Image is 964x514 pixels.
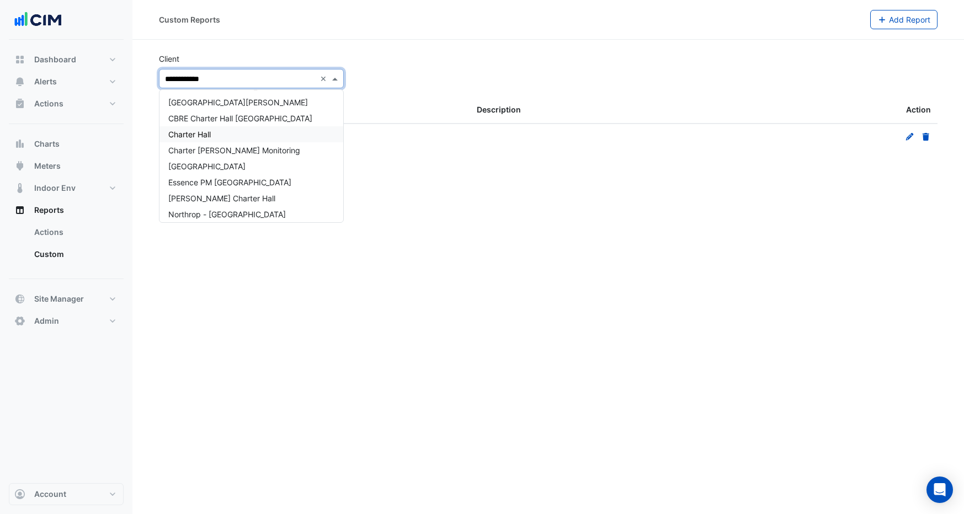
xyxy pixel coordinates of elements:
[926,476,953,503] div: Open Intercom Messenger
[34,489,66,500] span: Account
[25,243,124,265] a: Custom
[905,132,915,141] a: Edit
[9,310,124,332] button: Admin
[34,138,60,149] span: Charts
[14,54,25,65] app-icon: Dashboard
[9,71,124,93] button: Alerts
[14,160,25,172] app-icon: Meters
[34,98,63,109] span: Actions
[34,54,76,65] span: Dashboard
[168,130,211,139] span: Charter Hall
[320,73,329,84] span: Clear
[9,483,124,505] button: Account
[25,221,124,243] a: Actions
[34,293,84,304] span: Site Manager
[159,14,220,25] div: Custom Reports
[870,10,938,29] button: Add Report
[168,98,308,107] span: [GEOGRAPHIC_DATA][PERSON_NAME]
[14,76,25,87] app-icon: Alerts
[9,133,124,155] button: Charts
[14,98,25,109] app-icon: Actions
[477,105,521,114] span: Description
[14,315,25,326] app-icon: Admin
[34,183,76,194] span: Indoor Env
[9,93,124,115] button: Actions
[168,114,312,123] span: CBRE Charter Hall [GEOGRAPHIC_DATA]
[14,205,25,216] app-icon: Reports
[889,15,930,24] span: Add Report
[34,205,64,216] span: Reports
[13,9,63,31] img: Company Logo
[14,183,25,194] app-icon: Indoor Env
[9,288,124,310] button: Site Manager
[168,178,291,187] span: Essence PM [GEOGRAPHIC_DATA]
[159,152,938,180] div: 1 total
[9,155,124,177] button: Meters
[906,104,931,116] span: Action
[14,138,25,149] app-icon: Charts
[921,132,931,141] a: Delete
[34,315,59,326] span: Admin
[9,49,124,71] button: Dashboard
[14,293,25,304] app-icon: Site Manager
[9,199,124,221] button: Reports
[168,210,286,219] span: Northrop - [GEOGRAPHIC_DATA]
[34,76,57,87] span: Alerts
[9,177,124,199] button: Indoor Env
[9,221,124,270] div: Reports
[168,146,300,155] span: Charter [PERSON_NAME] Monitoring
[159,53,179,65] label: Client
[159,89,344,223] ng-dropdown-panel: Options list
[34,160,61,172] span: Meters
[168,162,246,171] span: [GEOGRAPHIC_DATA]
[168,194,275,203] span: [PERSON_NAME] Charter Hall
